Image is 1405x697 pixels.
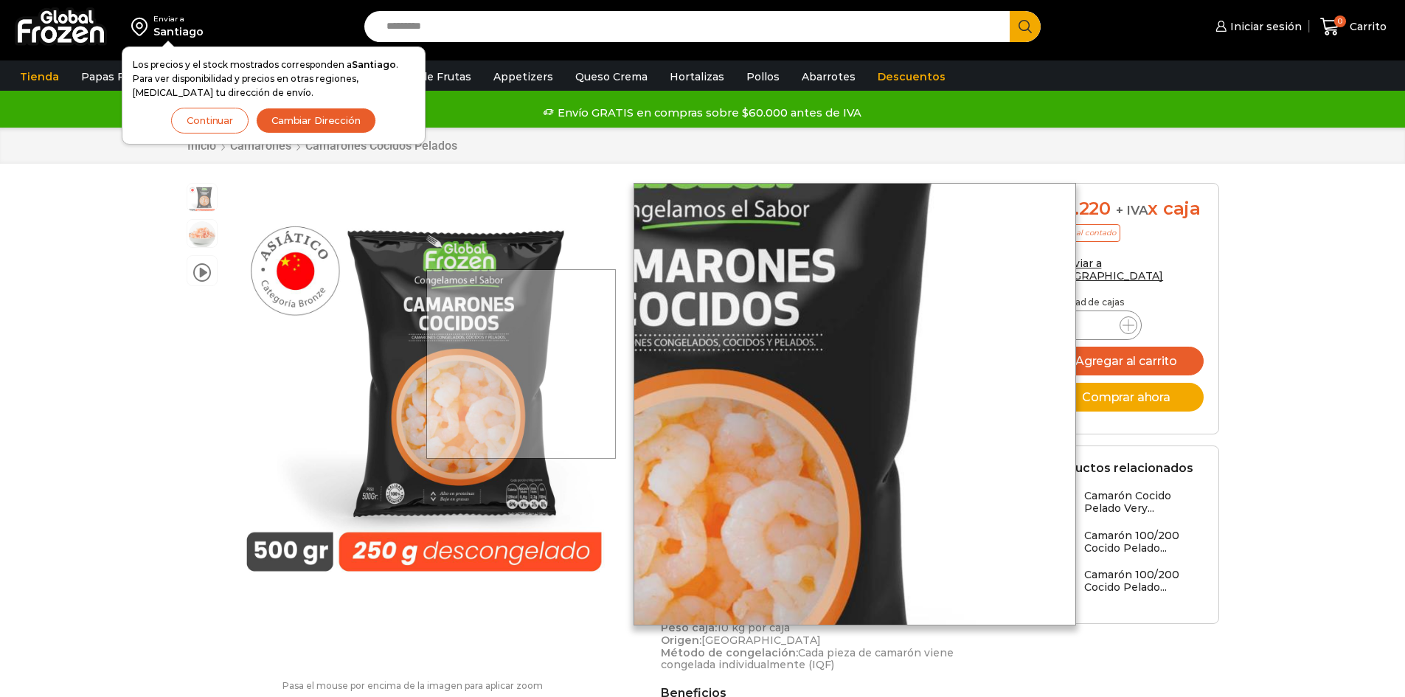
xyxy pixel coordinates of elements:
[1046,198,1111,219] bdi: 41.220
[1046,297,1204,308] p: Cantidad de cajas
[1046,383,1204,412] button: Comprar ahora
[133,58,414,100] p: Los precios y el stock mostrados corresponden a . Para ver disponibilidad y precios en otras regi...
[1116,203,1148,218] span: + IVA
[153,14,204,24] div: Enviar a
[1046,198,1204,220] div: x caja
[74,63,156,91] a: Papas Fritas
[1046,257,1164,282] a: Enviar a [GEOGRAPHIC_DATA]
[1084,530,1204,555] h3: Camarón 100/200 Cocido Pelado...
[486,63,561,91] a: Appetizers
[1334,15,1346,27] span: 0
[1046,569,1204,600] a: Camarón 100/200 Cocido Pelado...
[662,63,732,91] a: Hortalizas
[1316,10,1390,44] a: 0 Carrito
[661,621,717,634] strong: Peso caja:
[1046,347,1204,375] button: Agregar al carrito
[568,63,655,91] a: Queso Crema
[256,108,376,133] button: Cambiar Dirección
[379,63,479,91] a: Pulpa de Frutas
[794,63,863,91] a: Abarrotes
[305,139,458,153] a: Camarones Cocidos Pelados
[187,184,217,213] span: Camarón 100/150 Cocido Pelado
[187,681,639,691] p: Pasa el mouse por encima de la imagen para aplicar zoom
[229,139,292,153] a: Camarones
[1227,19,1302,34] span: Iniciar sesión
[739,63,787,91] a: Pollos
[171,108,249,133] button: Continuar
[131,14,153,39] img: address-field-icon.svg
[661,646,798,659] strong: Método de congelación:
[1046,490,1204,521] a: Camarón Cocido Pelado Very...
[1084,569,1204,594] h3: Camarón 100/200 Cocido Pelado...
[1084,490,1204,515] h3: Camarón Cocido Pelado Very...
[1212,12,1302,41] a: Iniciar sesión
[1080,315,1108,336] input: Product quantity
[187,220,217,249] span: 100-150
[352,59,396,70] strong: Santiago
[187,139,458,153] nav: Breadcrumb
[1046,530,1204,561] a: Camarón 100/200 Cocido Pelado...
[661,634,701,647] strong: Origen:
[13,63,66,91] a: Tienda
[187,139,217,153] a: Inicio
[153,24,204,39] div: Santiago
[1010,11,1041,42] button: Search button
[1346,19,1387,34] span: Carrito
[1046,461,1193,475] h2: Productos relacionados
[1046,224,1120,242] p: Precio al contado
[870,63,953,91] a: Descuentos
